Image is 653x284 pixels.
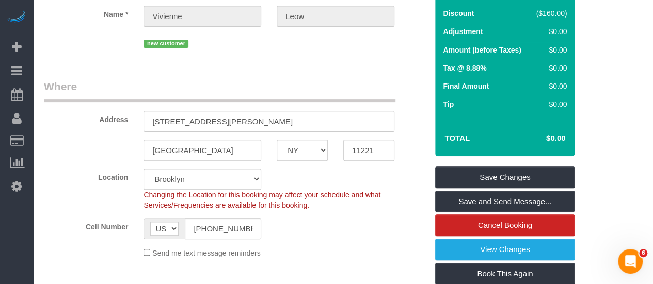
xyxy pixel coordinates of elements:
strong: Total [444,133,470,142]
label: Location [36,169,136,182]
div: $0.00 [533,99,567,109]
label: Final Amount [443,81,489,91]
a: Cancel Booking [435,214,575,236]
span: Changing the Location for this booking may affect your schedule and what Services/Frequencies are... [144,191,380,209]
input: City [144,140,261,161]
iframe: Intercom live chat [618,249,643,274]
span: 6 [639,249,647,257]
input: First Name [144,6,261,27]
div: $0.00 [533,26,567,37]
label: Amount (before Taxes) [443,45,521,55]
div: $0.00 [533,81,567,91]
input: Zip Code [343,140,394,161]
a: View Changes [435,239,575,260]
label: Address [36,111,136,125]
input: Last Name [277,6,394,27]
label: Name * [36,6,136,20]
label: Tax @ 8.88% [443,63,486,73]
a: Save Changes [435,166,575,188]
label: Cell Number [36,218,136,232]
span: new customer [144,40,188,48]
label: Adjustment [443,26,483,37]
div: $0.00 [533,63,567,73]
div: $0.00 [533,45,567,55]
legend: Where [44,79,395,102]
input: Cell Number [185,218,261,239]
label: Tip [443,99,454,109]
a: Save and Send Message... [435,191,575,212]
h4: $0.00 [515,134,565,143]
label: Discount [443,8,474,19]
span: Send me text message reminders [152,249,260,257]
div: ($160.00) [533,8,567,19]
img: Automaid Logo [6,10,27,25]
